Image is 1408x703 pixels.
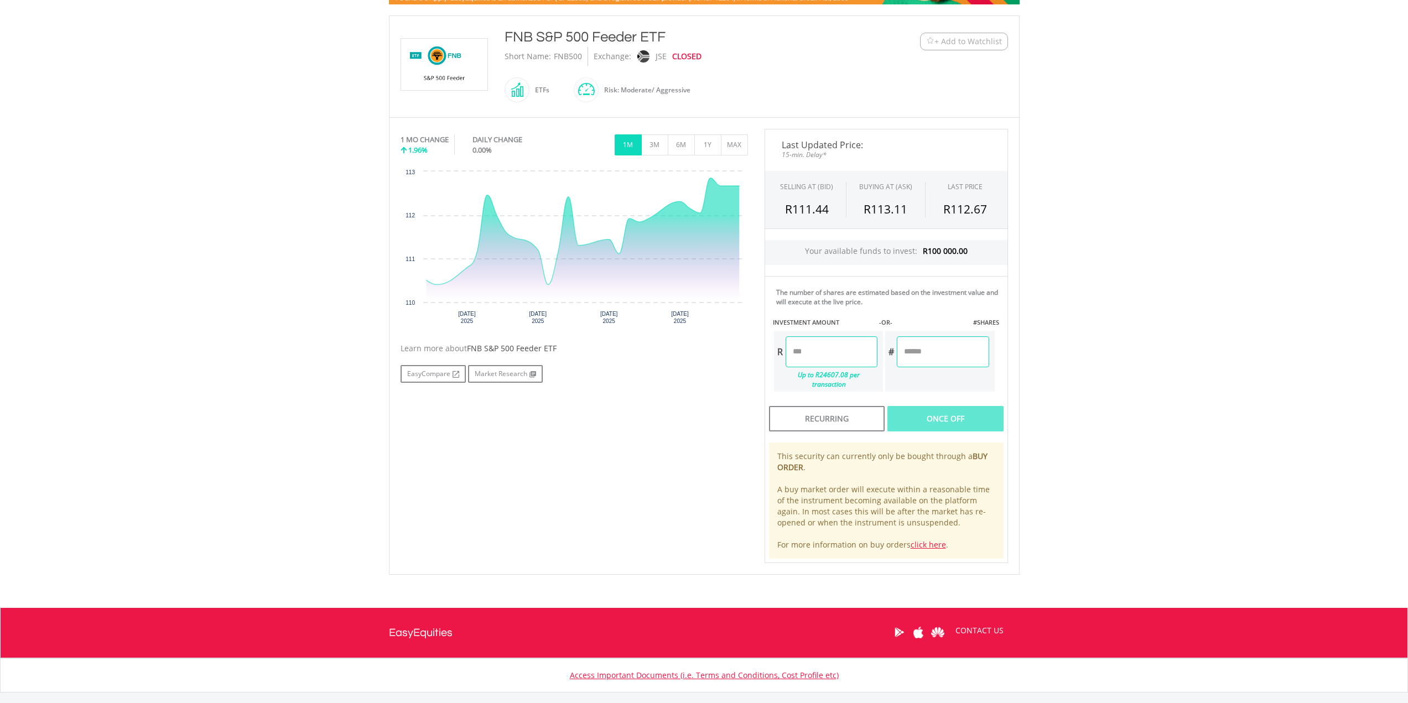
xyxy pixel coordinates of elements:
[472,145,492,155] span: 0.00%
[773,318,839,327] label: INVESTMENT AMOUNT
[570,670,839,680] a: Access Important Documents (i.e. Terms and Conditions, Cost Profile etc)
[885,336,897,367] div: #
[505,27,852,47] div: FNB S&P 500 Feeder ETF
[773,140,999,149] span: Last Updated Price:
[505,47,551,66] div: Short Name:
[401,166,748,332] div: Chart. Highcharts interactive chart.
[401,343,748,354] div: Learn more about
[769,406,885,431] div: Recurring
[671,311,689,324] text: [DATE] 2025
[909,615,928,649] a: Apple
[668,134,695,155] button: 6M
[401,166,748,332] svg: Interactive chart
[406,300,415,306] text: 110
[389,608,453,658] a: EasyEquities
[864,201,907,217] span: R113.11
[472,134,559,145] div: DAILY CHANGE
[890,615,909,649] a: Google Play
[529,311,547,324] text: [DATE] 2025
[672,47,702,66] div: CLOSED
[406,256,415,262] text: 111
[948,182,983,191] div: LAST PRICE
[773,149,999,160] span: 15-min. Delay*
[615,134,642,155] button: 1M
[928,615,948,649] a: Huawei
[859,182,912,191] span: BUYING AT (ASK)
[776,288,1003,306] div: The number of shares are estimated based on the investment value and will execute at the live price.
[554,47,582,66] div: FNB500
[887,406,1003,431] div: Once Off
[637,50,649,63] img: jse.png
[401,134,449,145] div: 1 MO CHANGE
[600,311,617,324] text: [DATE] 2025
[641,134,668,155] button: 3M
[656,47,667,66] div: JSE
[406,169,415,175] text: 113
[973,318,999,327] label: #SHARES
[785,201,829,217] span: R111.44
[777,451,988,472] b: BUY ORDER
[721,134,748,155] button: MAX
[458,311,476,324] text: [DATE] 2025
[943,201,987,217] span: R112.67
[879,318,892,327] label: -OR-
[769,442,1004,559] div: This security can currently only be bought through a . A buy market order will execute within a r...
[774,367,878,392] div: Up to R24607.08 per transaction
[923,246,968,256] span: R100 000.00
[406,212,415,218] text: 112
[765,240,1007,265] div: Your available funds to invest:
[780,182,833,191] div: SELLING AT (BID)
[408,145,428,155] span: 1.96%
[926,37,934,45] img: Watchlist
[948,615,1011,646] a: CONTACT US
[467,343,557,353] span: FNB S&P 500 Feeder ETF
[934,36,1002,47] span: + Add to Watchlist
[911,539,946,550] a: click here
[920,33,1008,50] button: Watchlist + Add to Watchlist
[529,77,549,103] div: ETFs
[694,134,721,155] button: 1Y
[774,336,786,367] div: R
[468,365,543,383] a: Market Research
[401,365,466,383] a: EasyCompare
[594,47,631,66] div: Exchange:
[403,39,486,90] img: EQU.ZA.FNB500.png
[599,77,690,103] div: Risk: Moderate/ Aggressive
